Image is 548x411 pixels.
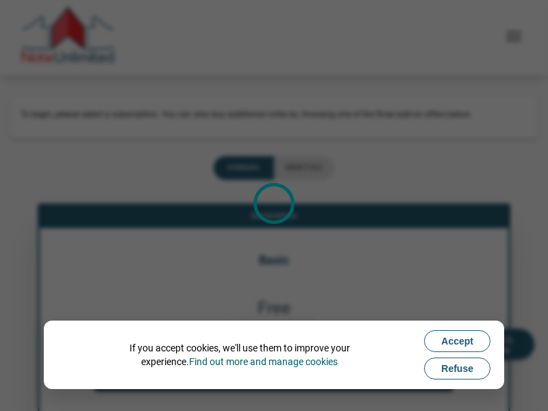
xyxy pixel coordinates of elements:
[441,336,473,347] span: Accept
[424,358,490,379] button: Refuse
[441,363,473,374] span: Refuse
[189,356,338,367] a: Find out more and manage cookies
[99,341,380,369] div: If you accept cookies, we'll use them to improve your experience.
[424,330,490,352] button: Accept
